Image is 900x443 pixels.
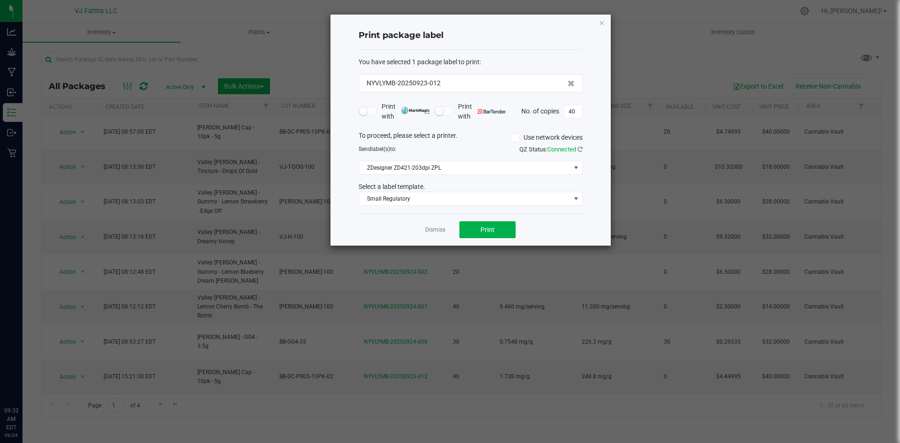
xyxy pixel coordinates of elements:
img: mark_magic_cybra.png [401,107,430,114]
span: Connected [547,146,576,153]
span: No. of copies [521,107,559,114]
div: Select a label template. [352,182,590,192]
img: bartender.png [478,109,506,114]
div: To proceed, please select a printer. [352,131,590,145]
span: You have selected 1 package label to print [359,58,480,66]
a: Dismiss [425,226,445,234]
button: Print [459,221,516,238]
span: QZ Status: [519,146,583,153]
span: Send to: [359,146,397,152]
span: Print [480,226,495,233]
span: Print with [382,102,430,121]
iframe: Resource center [9,368,37,396]
div: : [359,57,583,67]
label: Use network devices [511,133,583,143]
span: Small Regulatory [359,192,570,205]
span: NYVLYMB-20250923-012 [367,78,441,88]
span: ZDesigner ZD421-203dpi ZPL [359,161,570,174]
h4: Print package label [359,30,583,42]
span: Print with [458,102,506,121]
span: label(s) [371,146,390,152]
